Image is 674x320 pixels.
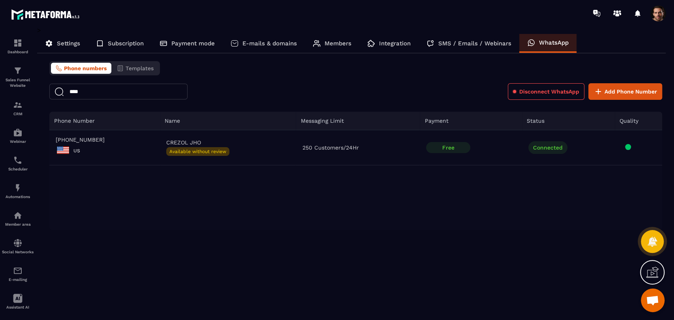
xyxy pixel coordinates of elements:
p: Members [325,40,351,47]
p: CRM [2,112,34,116]
img: automations [13,128,23,137]
img: email [13,266,23,275]
p: E-mailing [2,277,34,282]
p: E-mails & domains [242,40,297,47]
img: formation [13,38,23,48]
p: Payment mode [171,40,215,47]
p: Scheduler [2,167,34,171]
img: scheduler [13,155,23,165]
a: social-networksocial-networkSocial Networks [2,232,34,260]
span: Add Phone Number [605,88,657,95]
p: Settings [57,40,80,47]
span: US [73,148,80,153]
button: Phone numbers [51,63,111,74]
p: SMS / Emails / Webinars [438,40,511,47]
span: Templates [126,65,154,71]
a: schedulerschedulerScheduler [2,150,34,177]
th: Messaging Limit [296,112,420,130]
p: Dashboard [2,50,34,54]
img: logo [11,7,82,22]
a: emailemailE-mailing [2,260,34,288]
button: Add Phone Number [588,83,662,100]
button: Disconnect WhatsApp [508,83,584,100]
p: Assistant AI [2,305,34,309]
th: Payment [420,112,522,130]
a: automationsautomationsWebinar [2,122,34,150]
p: Social Networks [2,250,34,254]
p: WhatsApp [539,39,569,46]
span: [PHONE_NUMBER] [56,137,154,143]
span: Phone numbers [64,65,107,71]
th: Name [160,112,296,130]
a: formationformationDashboard [2,32,34,60]
p: Sales Funnel Website [2,77,34,88]
span: Connected [528,141,567,154]
td: 250 Customers/24Hr [296,130,420,165]
a: formationformationSales Funnel Website [2,60,34,94]
div: Mở cuộc trò chuyện [641,288,665,312]
a: automationsautomationsMember area [2,205,34,232]
div: > [37,26,666,230]
p: Integration [379,40,411,47]
img: formation [13,66,23,75]
button: Templates [112,63,158,74]
a: automationsautomationsAutomations [2,177,34,205]
a: formationformationCRM [2,94,34,122]
th: Status [522,112,615,130]
p: Webinar [2,139,34,144]
img: formation [13,100,23,110]
th: Quality [615,112,662,130]
div: Free [426,142,470,153]
a: Assistant AI [2,288,34,315]
img: automations [13,211,23,220]
span: Available without review [166,147,229,156]
span: Disconnect WhatsApp [519,88,579,95]
p: Automations [2,195,34,199]
th: Phone Number [49,112,160,130]
td: CREZOL JHO [160,130,296,165]
p: Member area [2,222,34,226]
img: social-network [13,238,23,248]
img: automations [13,183,23,193]
img: Flag [56,143,70,157]
p: Subscription [108,40,144,47]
